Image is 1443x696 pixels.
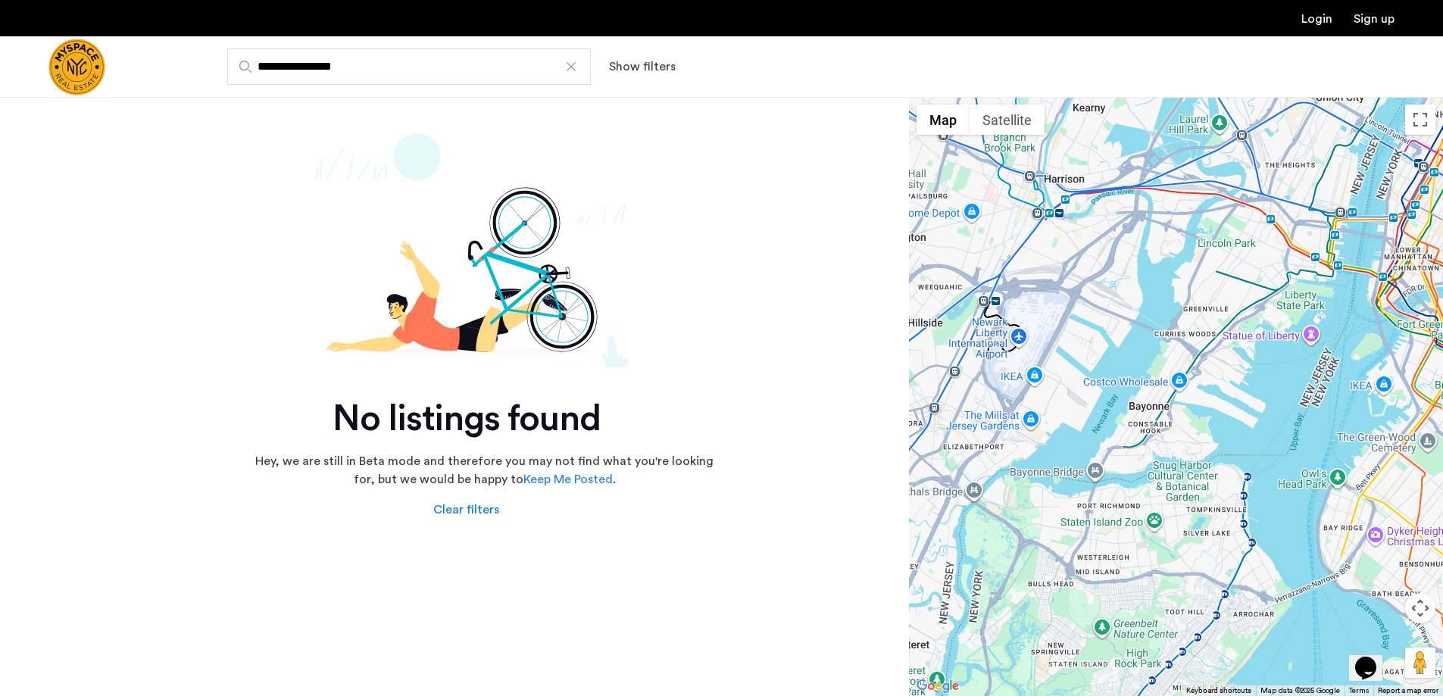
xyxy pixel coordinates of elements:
button: Drag Pegman onto the map to open Street View [1405,648,1435,678]
a: Registration [1354,13,1395,25]
button: Toggle fullscreen view [1405,105,1435,135]
a: Keep Me Posted [523,470,613,488]
a: Report a map error [1378,685,1438,696]
a: Open this area in Google Maps (opens a new window) [913,676,963,696]
button: Show street map [917,105,970,135]
a: Terms [1349,685,1369,696]
span: Map data ©2025 Google [1260,687,1340,694]
div: Clear filters [433,501,499,519]
a: Cazamio Logo [48,39,105,95]
img: not-found [48,133,884,367]
input: Apartment Search [227,48,591,85]
p: Hey, we are still in Beta mode and therefore you may not find what you're looking for, but we wou... [250,452,720,488]
button: Show satellite imagery [970,105,1045,135]
h2: No listings found [48,398,884,440]
img: logo [48,39,105,95]
button: Map camera controls [1405,593,1435,623]
img: Google [913,676,963,696]
iframe: chat widget [1349,635,1398,681]
a: Login [1301,13,1332,25]
button: Show or hide filters [609,58,676,76]
button: Keyboard shortcuts [1186,685,1251,696]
